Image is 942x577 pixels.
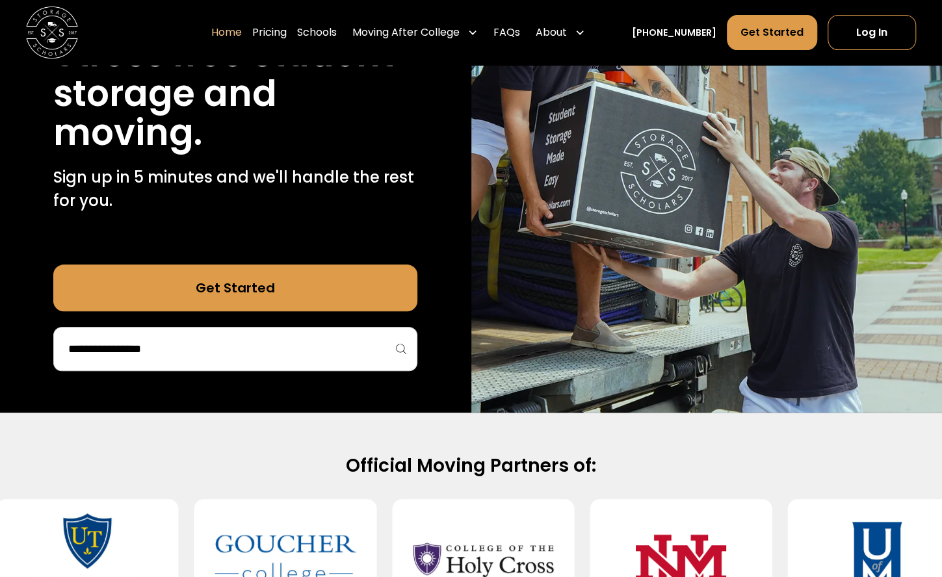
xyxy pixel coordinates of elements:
div: Moving After College [352,25,460,40]
a: Schools [297,14,337,51]
h1: Stress free student storage and moving. [53,34,417,153]
h2: Official Moving Partners of: [55,454,887,478]
a: Home [211,14,242,51]
a: Get Started [53,264,417,311]
div: About [530,14,590,51]
a: home [26,6,78,58]
a: [PHONE_NUMBER] [632,26,716,40]
a: Log In [828,15,916,50]
div: About [536,25,567,40]
div: Moving After College [347,14,483,51]
a: Get Started [727,15,817,50]
a: FAQs [493,14,520,51]
a: Pricing [252,14,287,51]
p: Sign up in 5 minutes and we'll handle the rest for you. [53,166,417,212]
img: Storage Scholars main logo [26,6,78,58]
